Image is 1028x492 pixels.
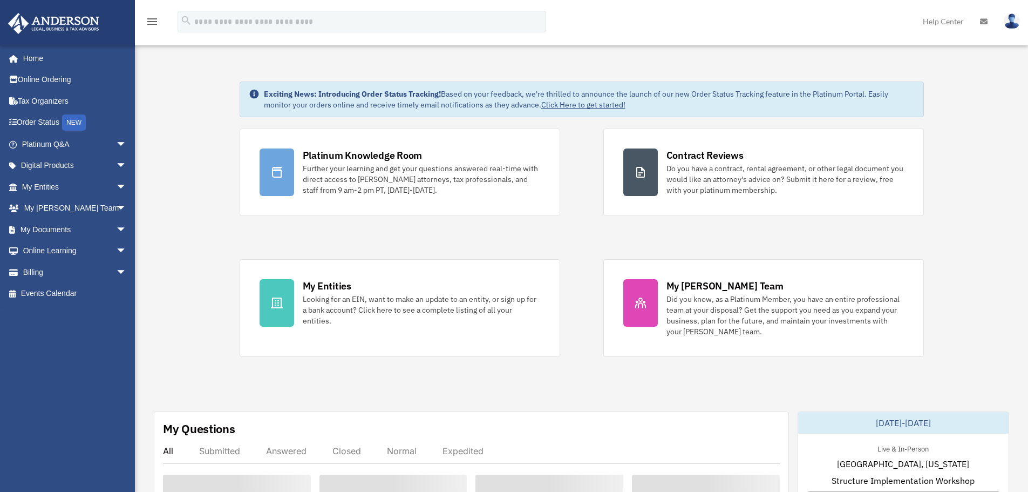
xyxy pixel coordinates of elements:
a: My [PERSON_NAME] Teamarrow_drop_down [8,198,143,219]
a: Order StatusNEW [8,112,143,134]
img: User Pic [1004,14,1020,29]
div: Do you have a contract, rental agreement, or other legal document you would like an attorney's ad... [666,163,904,196]
div: Platinum Knowledge Room [303,149,423,162]
div: NEW [62,114,86,131]
a: menu [146,19,159,28]
strong: Exciting News: Introducing Order Status Tracking! [264,89,441,99]
a: My [PERSON_NAME] Team Did you know, as a Platinum Member, you have an entire professional team at... [603,259,924,357]
span: arrow_drop_down [116,133,138,156]
img: Anderson Advisors Platinum Portal [5,13,103,34]
span: arrow_drop_down [116,261,138,284]
a: My Entities Looking for an EIN, want to make an update to an entity, or sign up for a bank accoun... [240,259,560,357]
div: Submitted [199,446,240,456]
div: Answered [266,446,307,456]
span: arrow_drop_down [116,198,138,220]
div: Normal [387,446,417,456]
a: Events Calendar [8,283,143,305]
a: Digital Productsarrow_drop_down [8,155,143,177]
div: Live & In-Person [869,442,937,454]
a: Online Learningarrow_drop_down [8,240,143,262]
a: Billingarrow_drop_down [8,261,143,283]
div: My Entities [303,279,351,293]
i: menu [146,15,159,28]
a: Click Here to get started! [541,100,625,110]
span: Structure Implementation Workshop [832,474,975,487]
span: arrow_drop_down [116,240,138,262]
div: Further your learning and get your questions answered real-time with direct access to [PERSON_NAM... [303,163,540,196]
a: Tax Organizers [8,90,143,112]
div: All [163,446,173,456]
a: Contract Reviews Do you have a contract, rental agreement, or other legal document you would like... [603,129,924,216]
span: [GEOGRAPHIC_DATA], [US_STATE] [837,457,969,470]
span: arrow_drop_down [116,155,138,177]
div: My Questions [163,421,235,437]
a: My Entitiesarrow_drop_down [8,176,143,198]
a: Home [8,48,138,69]
div: Expedited [442,446,484,456]
div: Closed [332,446,361,456]
a: Platinum Q&Aarrow_drop_down [8,133,143,155]
div: Looking for an EIN, want to make an update to an entity, or sign up for a bank account? Click her... [303,294,540,326]
div: Contract Reviews [666,149,744,162]
div: [DATE]-[DATE] [798,412,1009,434]
div: Did you know, as a Platinum Member, you have an entire professional team at your disposal? Get th... [666,294,904,337]
div: My [PERSON_NAME] Team [666,279,784,293]
a: Platinum Knowledge Room Further your learning and get your questions answered real-time with dire... [240,129,560,216]
a: My Documentsarrow_drop_down [8,219,143,240]
div: Based on your feedback, we're thrilled to announce the launch of our new Order Status Tracking fe... [264,89,915,110]
span: arrow_drop_down [116,176,138,198]
span: arrow_drop_down [116,219,138,241]
a: Online Ordering [8,69,143,91]
i: search [180,15,192,26]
